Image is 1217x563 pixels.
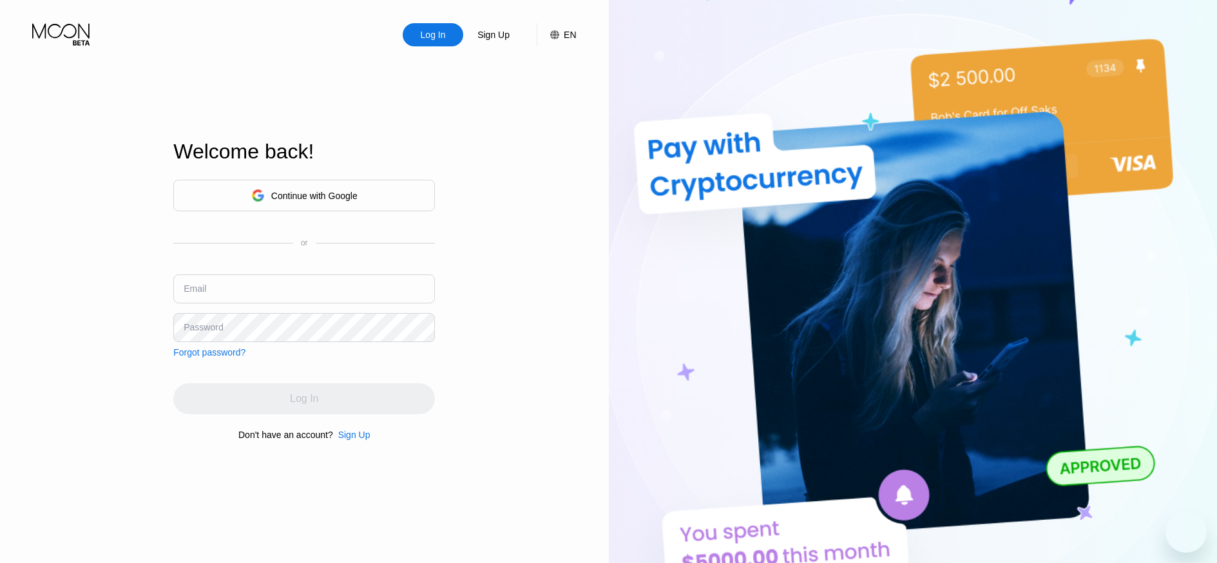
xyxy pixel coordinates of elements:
div: EN [537,23,576,46]
div: Email [184,283,206,294]
div: Continue with Google [271,191,358,201]
div: Sign Up [333,430,370,440]
div: Log In [419,28,447,41]
div: Sign Up [463,23,524,46]
div: Sign Up [338,430,370,440]
div: Forgot password? [173,347,245,358]
div: Continue with Google [173,180,435,211]
div: or [301,238,308,247]
div: EN [564,30,576,40]
div: Log In [403,23,463,46]
div: Sign Up [476,28,511,41]
div: Welcome back! [173,140,435,164]
div: Password [184,322,223,332]
iframe: Button to launch messaging window [1165,511,1207,553]
div: Don't have an account? [238,430,333,440]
